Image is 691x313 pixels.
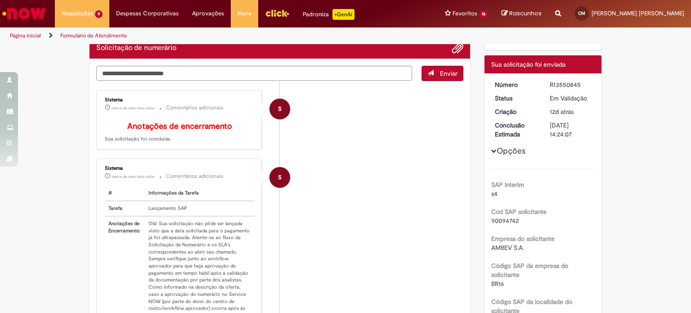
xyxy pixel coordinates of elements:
span: Requisições [62,9,93,18]
span: S [278,167,282,188]
div: Em Validação [550,94,592,103]
span: cerca de uma hora atrás [112,174,155,179]
dt: Status [488,94,543,103]
span: 12d atrás [550,108,574,116]
p: Sua solicitação foi concluída. [105,122,255,143]
dt: Conclusão Estimada [488,121,543,139]
a: Página inicial [10,32,41,39]
span: 9 [95,10,103,18]
span: Sua solicitação foi enviada [491,60,565,68]
button: Adicionar anexos [452,42,463,54]
dt: Número [488,80,543,89]
span: CM [578,10,585,16]
span: Aprovações [192,9,224,18]
time: 19/09/2025 14:04:47 [550,108,574,116]
small: Comentários adicionais [166,172,224,180]
span: s4 [491,190,498,198]
p: +GenAi [332,9,354,20]
th: Tarefa [105,201,145,216]
b: Código SAP da empresa do solicitante [491,262,568,279]
div: Sistema [105,166,255,171]
b: Cod SAP solicitante [491,208,547,216]
ul: Trilhas de página [7,27,454,44]
div: Sistema [105,97,255,103]
div: R13550845 [550,80,592,89]
button: Enviar [422,66,463,81]
textarea: Digite sua mensagem aqui... [96,66,412,81]
h2: Solicitação de numerário Histórico de tíquete [96,44,176,52]
span: BR16 [491,280,504,288]
span: Despesas Corporativas [116,9,179,18]
b: SAP Interim [491,181,524,189]
div: System [269,99,290,119]
span: AMBEV S.A. [491,244,524,252]
span: Favoritos [453,9,477,18]
span: More [238,9,251,18]
div: [DATE] 14:24:07 [550,121,592,139]
b: Anotações de encerramento [127,121,232,132]
span: [PERSON_NAME] [PERSON_NAME] [592,9,684,17]
th: Informações da Tarefa [145,186,255,201]
div: 19/09/2025 14:04:47 [550,107,592,116]
div: Padroniza [303,9,354,20]
span: 90094742 [491,217,519,225]
span: Rascunhos [509,9,542,18]
span: 16 [479,10,488,18]
b: Empresa do solicitante [491,235,555,243]
time: 01/10/2025 09:34:34 [112,174,155,179]
span: Enviar [440,69,458,77]
small: Comentários adicionais [166,104,224,112]
div: System [269,167,290,188]
a: Formulário de Atendimento [60,32,127,39]
img: ServiceNow [1,5,47,23]
span: cerca de uma hora atrás [112,105,155,111]
img: click_logo_yellow_360x200.png [265,6,289,20]
a: Rascunhos [502,9,542,18]
th: # [105,186,145,201]
span: S [278,98,282,120]
dt: Criação [488,107,543,116]
td: Lançamento SAP [145,201,255,216]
